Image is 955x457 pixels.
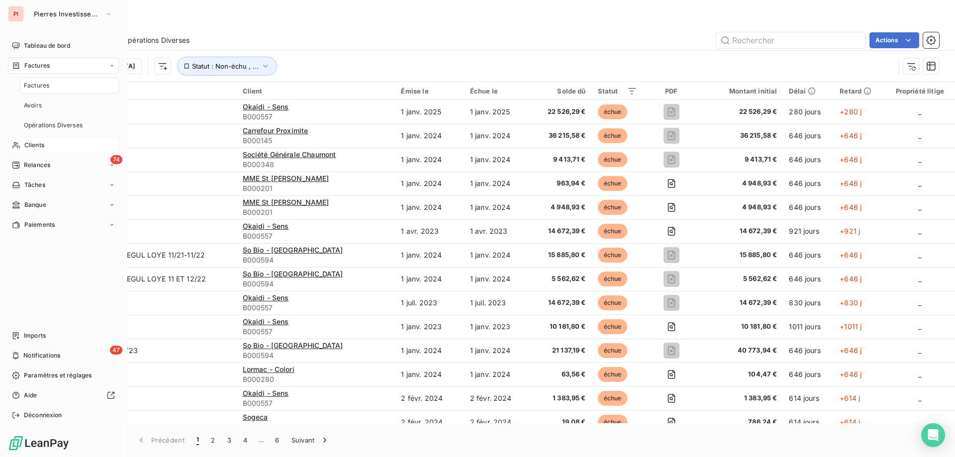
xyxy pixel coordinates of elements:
span: Carrefour Proximite [243,126,308,135]
div: Statut [598,87,637,95]
td: 1 juil. 2023 [464,291,532,315]
span: échue [598,128,628,143]
td: 1 janv. 2023 [464,315,532,339]
button: 4 [237,430,253,451]
span: 5 562,62 € [538,274,586,284]
img: Logo LeanPay [8,435,70,451]
span: Paramètres et réglages [24,371,92,380]
td: 1 janv. 2024 [395,124,464,148]
span: 4 948,93 € [705,202,777,212]
span: B000594 [243,279,389,289]
span: Okaidi - Sens [243,389,289,397]
span: Tâches [24,181,45,189]
span: Paiements [24,220,55,229]
span: 10 181,80 € [705,322,777,332]
span: échue [598,415,628,430]
td: 2 févr. 2024 [464,410,532,434]
td: 1 janv. 2025 [395,100,464,124]
span: MME St [PERSON_NAME] [243,174,329,183]
span: So Bio - [GEOGRAPHIC_DATA] [243,270,343,278]
span: _ [918,418,921,426]
span: Clients [24,141,44,150]
input: Rechercher [716,32,865,48]
td: 1 janv. 2024 [395,195,464,219]
span: 1 383,95 € [705,393,777,403]
span: 36 215,58 € [538,131,586,141]
td: 1 avr. 2023 [464,219,532,243]
div: Open Intercom Messenger [921,423,945,447]
span: +614 j [840,394,860,402]
span: 21 137,19 € [538,346,586,356]
button: Actions [869,32,919,48]
div: Émise le [401,87,458,95]
td: 1 janv. 2024 [395,267,464,291]
span: Opérations Diverses [122,35,190,45]
td: 1 janv. 2024 [464,267,532,291]
button: 1 [191,430,205,451]
span: 10 181,80 € [538,322,586,332]
span: B000594 [243,255,389,265]
span: F2304/000792 REGUL LOYE 11/21-11/22 [69,251,205,259]
td: 1 janv. 2024 [395,243,464,267]
div: Propriété litige [891,87,949,95]
td: 1 janv. 2024 [395,148,464,172]
span: Tableau de bord [24,41,70,50]
span: 40 773,94 € [705,346,777,356]
button: Suivant [286,430,336,451]
span: 1 383,95 € [538,393,586,403]
div: Client [243,87,389,95]
span: échue [598,295,628,310]
span: _ [918,155,921,164]
td: 1 janv. 2024 [464,124,532,148]
span: Banque [24,200,46,209]
span: B000280 [243,374,389,384]
span: 9 413,71 € [705,155,777,165]
span: B000557 [243,398,389,408]
div: Délai [789,87,828,95]
span: B000557 [243,112,389,122]
span: 786,24 € [705,417,777,427]
span: _ [918,274,921,283]
span: B000557 [243,231,389,241]
td: 1 janv. 2024 [464,172,532,195]
span: B000201 [243,207,389,217]
span: _ [918,394,921,402]
td: 1 janv. 2024 [464,363,532,386]
span: B000557 [243,327,389,337]
td: 280 jours [783,100,834,124]
span: B000201 [243,183,389,193]
span: F2304/000793 REGUL LOYE 11 ET 12/22 [69,274,206,283]
span: _ [918,227,921,235]
span: +646 j [840,370,861,378]
span: 9 413,71 € [538,155,586,165]
div: PI [8,6,24,22]
span: 15 885,80 € [705,250,777,260]
span: +614 j [840,418,860,426]
span: +280 j [840,107,861,116]
span: 1 [196,435,199,445]
span: 963,94 € [538,179,586,188]
span: échue [598,176,628,191]
span: Factures [24,81,49,90]
span: MME St [PERSON_NAME] [243,198,329,206]
div: Échue le [470,87,526,95]
button: Statut : Non-échu , ... [177,57,277,76]
span: Pierres Investissement [34,10,100,18]
span: Lormac - Colori [243,365,294,373]
td: 614 jours [783,410,834,434]
span: échue [598,367,628,382]
span: _ [918,346,921,355]
span: Imports [24,331,46,340]
span: échue [598,152,628,167]
td: 1 janv. 2024 [395,339,464,363]
span: _ [918,322,921,331]
span: 36 215,58 € [705,131,777,141]
span: Okaidi - Sens [243,293,289,302]
span: +921 j [840,227,860,235]
span: échue [598,391,628,406]
td: 2 févr. 2024 [464,386,532,410]
span: +646 j [840,274,861,283]
td: 1 janv. 2024 [464,148,532,172]
span: Okaidi - Sens [243,102,289,111]
span: So Bio - [GEOGRAPHIC_DATA] [243,246,343,254]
